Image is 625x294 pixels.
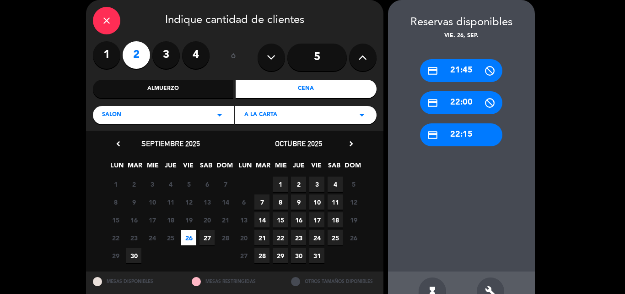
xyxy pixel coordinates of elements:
span: 12 [346,194,361,210]
div: 22:00 [420,91,502,114]
div: 22:15 [420,123,502,146]
span: MIE [145,160,160,175]
span: 1 [108,177,123,192]
div: Reservas disponibles [388,14,535,32]
span: 2 [126,177,141,192]
span: 4 [163,177,178,192]
span: 8 [108,194,123,210]
span: 9 [291,194,306,210]
span: 9 [126,194,141,210]
i: arrow_drop_down [214,110,225,121]
span: 11 [163,194,178,210]
span: 23 [126,230,141,245]
span: 7 [218,177,233,192]
span: 15 [108,212,123,227]
span: 15 [273,212,288,227]
span: VIE [309,160,324,175]
span: 24 [145,230,160,245]
i: arrow_drop_down [356,110,367,121]
span: 14 [218,194,233,210]
span: 5 [181,177,196,192]
span: 17 [309,212,324,227]
span: 13 [199,194,215,210]
span: 16 [126,212,141,227]
label: 1 [93,41,120,69]
span: SALON [102,111,121,120]
div: Indique cantidad de clientes [93,7,377,34]
span: 30 [126,248,141,263]
span: 8 [273,194,288,210]
span: 27 [199,230,215,245]
span: MAR [255,160,270,175]
span: 7 [254,194,269,210]
span: 22 [108,230,123,245]
i: credit_card [427,97,438,109]
span: DOM [345,160,360,175]
div: vie. 26, sep. [388,32,535,41]
span: DOM [216,160,232,175]
span: 26 [346,230,361,245]
i: close [101,15,112,26]
span: 5 [346,177,361,192]
span: SAB [199,160,214,175]
label: 4 [182,41,210,69]
i: credit_card [427,129,438,141]
span: 3 [309,177,324,192]
span: 25 [163,230,178,245]
span: 10 [309,194,324,210]
span: 27 [236,248,251,263]
span: 13 [236,212,251,227]
span: JUE [163,160,178,175]
span: 11 [328,194,343,210]
label: 3 [152,41,180,69]
i: chevron_right [346,139,356,149]
label: 2 [123,41,150,69]
i: chevron_left [113,139,123,149]
span: septiembre 2025 [141,139,200,148]
span: 20 [236,230,251,245]
span: 31 [309,248,324,263]
span: 14 [254,212,269,227]
div: ó [219,41,248,73]
span: 4 [328,177,343,192]
span: 20 [199,212,215,227]
span: SAB [327,160,342,175]
span: 22 [273,230,288,245]
span: 17 [145,212,160,227]
span: VIE [181,160,196,175]
span: 30 [291,248,306,263]
span: 21 [254,230,269,245]
span: 19 [346,212,361,227]
span: 1 [273,177,288,192]
span: MIE [273,160,288,175]
span: 25 [328,230,343,245]
span: 28 [254,248,269,263]
span: 19 [181,212,196,227]
i: credit_card [427,65,438,77]
span: 12 [181,194,196,210]
span: 6 [236,194,251,210]
span: MAR [127,160,142,175]
span: 28 [218,230,233,245]
span: 23 [291,230,306,245]
span: 24 [309,230,324,245]
span: 29 [273,248,288,263]
span: 18 [328,212,343,227]
span: A LA CARTA [244,111,277,120]
div: 21:45 [420,59,502,82]
span: 21 [218,212,233,227]
span: 26 [181,230,196,245]
span: 3 [145,177,160,192]
div: OTROS TAMAÑOS DIPONIBLES [284,272,383,291]
span: 2 [291,177,306,192]
div: MESAS DISPONIBLES [86,272,185,291]
span: LUN [237,160,253,175]
span: 6 [199,177,215,192]
span: 10 [145,194,160,210]
span: JUE [291,160,306,175]
span: LUN [109,160,124,175]
div: Cena [236,80,377,98]
div: MESAS RESTRINGIDAS [185,272,284,291]
span: 16 [291,212,306,227]
div: Almuerzo [93,80,234,98]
